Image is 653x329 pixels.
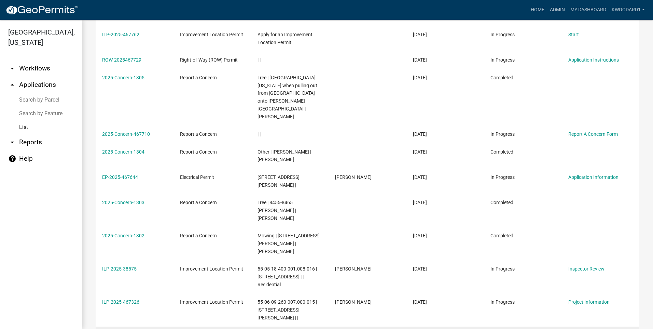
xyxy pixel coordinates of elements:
a: Home [528,3,547,16]
span: Report a Concern [180,149,217,155]
span: 08/21/2025 [413,233,427,238]
a: ILP-2025-467762 [102,32,139,37]
span: Completed [490,149,513,155]
span: Electrical Permit [180,174,214,180]
a: Report A Concern Form [568,131,618,137]
a: Inspector Review [568,266,605,272]
span: | | [258,131,261,137]
a: 2025-Concern-1304 [102,149,144,155]
span: 08/22/2025 [413,57,427,63]
a: 2025-Concern-1302 [102,233,144,238]
span: In Progress [490,299,515,305]
i: arrow_drop_up [8,81,16,89]
span: 08/22/2025 [413,131,427,137]
span: 08/22/2025 [413,32,427,37]
span: Completed [490,75,513,80]
span: Report a Concern [180,131,217,137]
span: Improvement Location Permit [180,32,243,37]
a: kwoodard1 [609,3,648,16]
span: Completed [490,200,513,205]
a: Start [568,32,579,37]
i: help [8,155,16,163]
span: Other | Bowman Rd | Chet Cromer [258,149,311,162]
span: Sheila Thiesing [335,299,372,305]
span: In Progress [490,131,515,137]
a: ILP-2025-38575 [102,266,137,272]
span: In Progress [490,57,515,63]
span: 55-06-09-260-007.000-015 | 6211 E LYNN DR | | [258,299,317,320]
span: 08/21/2025 [413,200,427,205]
span: Improvement Location Permit [180,266,243,272]
a: Project Information [568,299,610,305]
span: 08/21/2025 [413,299,427,305]
span: Terry Smith [335,266,372,272]
a: 2025-Concern-1305 [102,75,144,80]
span: Right-of-Way (ROW) Permit [180,57,238,63]
i: arrow_drop_down [8,64,16,73]
span: Report a Concern [180,75,217,80]
span: Julie Chandler [335,174,372,180]
a: ILP-2025-467326 [102,299,139,305]
span: 08/22/2025 [413,149,427,155]
span: In Progress [490,266,515,272]
span: 55-05-18-400-001.008-016 | 9301 N OAK CREEK DR | | Residential [258,266,317,287]
span: Mowing | 2410 Wilbur road | David OHair [258,233,320,254]
a: ROW-2025467729 [102,57,141,63]
span: Tree | Mooresville Indiana when pulling out from Lakeview Drive onto Hadley Road | Steve Haynes [258,75,317,119]
a: Application Information [568,174,619,180]
span: 08/22/2025 [413,75,427,80]
a: 2025-Concern-467710 [102,131,150,137]
span: In Progress [490,32,515,37]
span: 2610 HANCOCK RIDGE RD | [258,174,300,188]
span: In Progress [490,174,515,180]
span: 08/21/2025 [413,266,427,272]
a: My Dashboard [568,3,609,16]
a: Admin [547,3,568,16]
span: Apply for an Improvement Location Permit [258,32,312,45]
i: arrow_drop_down [8,138,16,146]
a: Application Instructions [568,57,619,63]
a: 2025-Concern-1303 [102,200,144,205]
span: Report a Concern [180,233,217,238]
a: EP-2025-467644 [102,174,138,180]
span: | | [258,57,261,63]
span: Improvement Location Permit [180,299,243,305]
span: 08/21/2025 [413,174,427,180]
span: Report a Concern [180,200,217,205]
span: Tree | 8455-8465 Goldie Ln | Nanette Gillum [258,200,296,221]
span: Completed [490,233,513,238]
